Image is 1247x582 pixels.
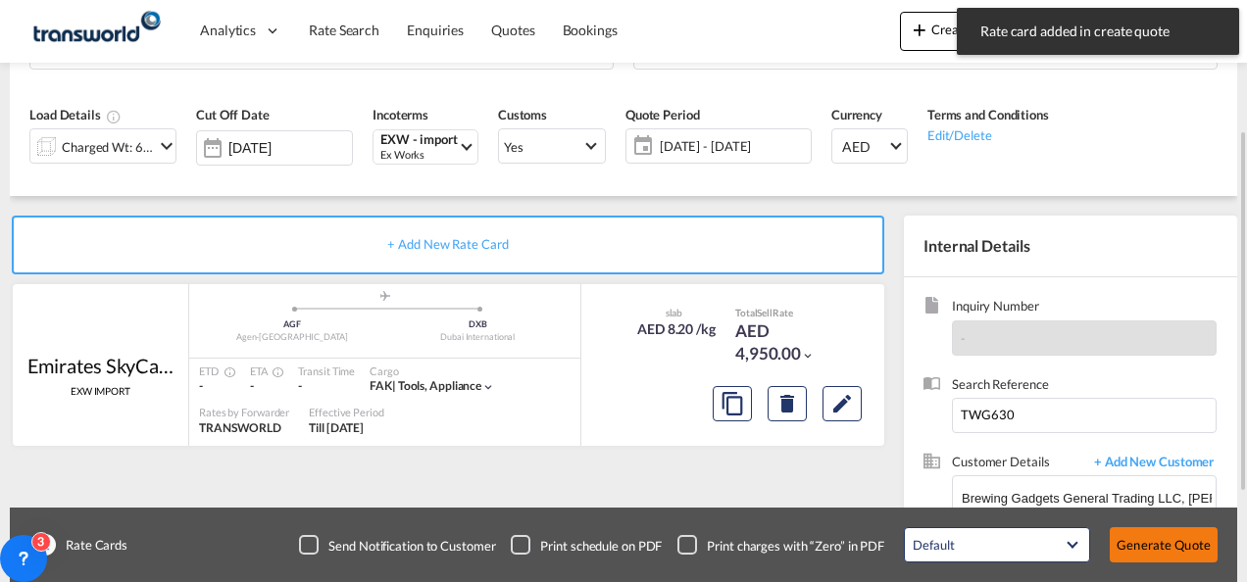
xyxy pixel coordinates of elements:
span: Customer Details [952,453,1084,475]
button: Delete [768,386,807,421]
md-icon: icon-calendar [626,134,650,158]
span: Till [DATE] [309,420,364,435]
div: tools, appliance [370,378,481,395]
md-icon: assets/icons/custom/copyQuote.svg [721,392,744,415]
div: AED 8.20 /kg [637,319,716,339]
span: Rate card added in create quote [974,22,1222,41]
div: + Add New Rate Card [12,216,884,274]
span: Load Details [29,107,122,122]
div: Print charges with “Zero” in PDF [707,537,884,555]
div: - [298,378,355,395]
span: Inquiry Number [952,297,1217,319]
span: Analytics [200,21,256,40]
div: Internal Details [904,216,1237,276]
span: Terms and Conditions [927,107,1049,122]
button: Generate Quote [1110,527,1218,562]
button: Edit [823,386,862,421]
span: AED [842,137,887,157]
div: AGF [199,318,385,331]
div: EXW - import [380,132,458,147]
span: + Add New Rate Card [387,236,508,252]
div: Emirates SkyCargo [27,352,175,379]
span: [DATE] - [DATE] [655,132,811,160]
input: Select [228,140,352,156]
span: Sell [757,307,773,318]
div: ETD [199,364,230,378]
span: Rate Search [309,22,379,38]
div: Send Notification to Customer [328,537,495,555]
span: Enquiries [407,22,464,38]
div: Effective Period [309,405,383,419]
md-select: Select Customs: Yes [498,128,606,164]
md-select: Select Currency: د.إ AEDUnited Arab Emirates Dirham [831,128,908,164]
span: Currency [831,107,882,122]
div: Total Rate [735,306,833,319]
md-icon: icon-plus 400-fg [908,18,931,41]
md-icon: Chargeable Weight [106,109,122,124]
md-icon: assets/icons/custom/roll-o-plane.svg [374,291,397,301]
div: Cargo [370,364,495,378]
div: Default [913,537,954,553]
div: Yes [504,139,524,155]
span: Search Reference [952,375,1217,398]
div: Transit Time [298,364,355,378]
span: [DATE] - [DATE] [660,137,806,155]
img: f753ae806dec11f0841701cdfdf085c0.png [29,9,162,53]
div: Print schedule on PDF [540,537,662,555]
span: EXW IMPORT [71,384,130,398]
div: Charged Wt: 604.00 KGicon-chevron-down [29,128,176,164]
md-checkbox: Checkbox No Ink [511,535,662,555]
div: Till 31 Aug 2025 [309,420,364,437]
div: Agen-[GEOGRAPHIC_DATA] [199,331,385,344]
div: Charged Wt: 604.00 KG [62,133,154,161]
input: Enter Customer Details [962,476,1216,520]
input: Enter search reference [952,398,1217,433]
md-icon: Estimated Time Of Departure [219,366,230,378]
div: DXB [385,318,572,331]
span: Customs [498,107,547,122]
span: - [199,378,203,393]
span: + Add New Customer [1084,453,1217,475]
div: ETA [250,364,279,378]
md-select: Select Incoterms: EXW - import Ex Works [373,129,478,165]
button: icon-plus 400-fgCreate Quote [900,12,1017,51]
span: Quote Period [625,107,700,122]
span: | [392,378,396,393]
span: Quotes [491,22,534,38]
div: AED 4,950.00 [735,319,833,366]
span: Rate Cards [56,536,127,554]
span: - [250,378,254,393]
span: FAK [370,378,398,393]
span: - [961,330,966,346]
md-icon: icon-chevron-down [155,134,178,158]
md-icon: Estimated Time Of Arrival [267,366,278,378]
div: slab [632,306,716,319]
span: Incoterms [373,107,428,122]
span: Bookings [563,22,618,38]
md-icon: icon-chevron-down [481,380,495,394]
div: Rates by Forwarder [199,405,289,419]
div: TRANSWORLD [199,420,289,437]
span: Cut Off Date [196,107,270,122]
md-checkbox: Checkbox No Ink [677,535,884,555]
div: Dubai International [385,331,572,344]
span: TRANSWORLD [199,420,281,435]
md-icon: icon-chevron-down [801,349,815,363]
md-checkbox: Checkbox No Ink [299,535,495,555]
div: Edit/Delete [927,124,1049,144]
button: Copy [713,386,752,421]
div: Ex Works [380,147,458,162]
